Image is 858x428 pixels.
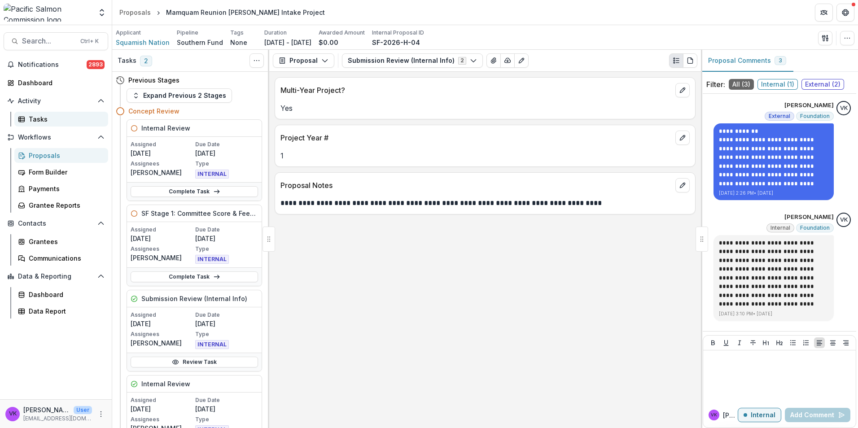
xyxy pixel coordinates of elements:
a: Squamish Nation [116,38,170,47]
button: Align Center [827,337,838,348]
span: Contacts [18,220,94,227]
p: Due Date [195,140,258,148]
span: INTERNAL [195,170,229,179]
button: Ordered List [801,337,811,348]
button: Proposal Comments [701,50,793,72]
p: Yes [280,103,690,114]
button: Align Left [814,337,825,348]
div: Victor Keong [711,413,717,417]
p: Assigned [131,311,193,319]
p: Type [195,245,258,253]
p: Type [195,330,258,338]
h5: Internal Review [141,379,190,389]
span: Workflows [18,134,94,141]
p: Type [195,415,258,424]
span: Internal [770,225,790,231]
p: Assigned [131,140,193,148]
a: Complete Task [131,271,258,282]
div: Form Builder [29,167,101,177]
p: [PERSON_NAME] [131,168,193,177]
button: Plaintext view [669,53,683,68]
button: edit [675,178,690,192]
button: Bullet List [788,337,798,348]
a: Grantee Reports [14,198,108,213]
button: Proposal [273,53,334,68]
button: Open Activity [4,94,108,108]
span: Data & Reporting [18,273,94,280]
p: Internal [751,411,775,419]
a: Dashboard [14,287,108,302]
a: Grantees [14,234,108,249]
h5: SF Stage 1: Committee Score & Feedback [141,209,258,218]
p: [DATE] [131,148,193,158]
p: None [230,38,247,47]
button: Heading 2 [774,337,785,348]
p: Multi-Year Project? [280,85,672,96]
p: [EMAIL_ADDRESS][DOMAIN_NAME] [23,415,92,423]
span: All ( 3 ) [729,79,754,90]
p: [DATE] [131,234,193,243]
button: Open Contacts [4,216,108,231]
button: Internal [738,408,781,422]
h4: Previous Stages [128,75,179,85]
p: [PERSON_NAME] [784,213,834,222]
button: Underline [721,337,731,348]
p: [DATE] [131,319,193,328]
span: 2 [140,56,152,66]
span: Activity [18,97,94,105]
p: [DATE] [195,234,258,243]
h5: Internal Review [141,123,190,133]
h3: Tasks [118,57,136,65]
span: External [769,113,790,119]
div: Tasks [29,114,101,124]
p: Internal Proposal ID [372,29,424,37]
p: Due Date [195,311,258,319]
a: Proposals [116,6,154,19]
div: Grantee Reports [29,201,101,210]
a: Communications [14,251,108,266]
p: Southern Fund [177,38,223,47]
div: Mamquam Reunion [PERSON_NAME] Intake Project [166,8,325,17]
span: 2893 [87,60,105,69]
a: Proposals [14,148,108,163]
button: Notifications2893 [4,57,108,72]
p: 1 [280,150,690,161]
span: 3 [779,57,782,64]
span: Search... [22,37,75,45]
div: Communications [29,253,101,263]
div: Proposals [29,151,101,160]
p: [DATE] [195,319,258,328]
nav: breadcrumb [116,6,328,19]
p: [PERSON_NAME] [723,411,738,420]
p: Assignees [131,160,193,168]
button: Add Comment [785,408,850,422]
a: Review Task [131,357,258,367]
span: Internal ( 1 ) [757,79,798,90]
p: [PERSON_NAME] [131,338,193,348]
p: Type [195,160,258,168]
p: Awarded Amount [319,29,365,37]
a: Complete Task [131,186,258,197]
div: Dashboard [29,290,101,299]
a: Tasks [14,112,108,127]
img: Pacific Salmon Commission logo [4,4,92,22]
h4: Concept Review [128,106,179,116]
span: INTERNAL [195,340,229,349]
p: [DATE] 3:10 PM • [DATE] [719,310,828,317]
span: External ( 2 ) [801,79,844,90]
p: Assigned [131,226,193,234]
a: Dashboard [4,75,108,90]
div: Data Report [29,306,101,316]
button: Expand Previous 2 Stages [127,88,232,103]
p: Assignees [131,330,193,338]
p: Tags [230,29,244,37]
p: [DATE] [195,404,258,414]
div: Victor Keong [840,105,848,111]
a: Payments [14,181,108,196]
p: $0.00 [319,38,338,47]
button: Italicize [734,337,745,348]
button: View Attached Files [486,53,501,68]
p: [DATE] - [DATE] [264,38,311,47]
p: Assignees [131,415,193,424]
